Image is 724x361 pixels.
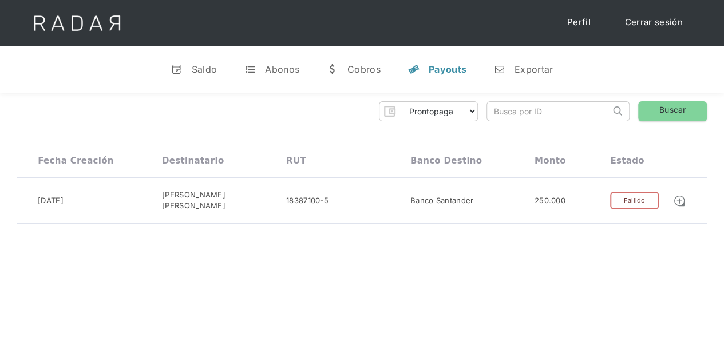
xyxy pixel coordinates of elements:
[327,64,338,75] div: w
[347,64,381,75] div: Cobros
[265,64,299,75] div: Abonos
[429,64,466,75] div: Payouts
[171,64,183,75] div: v
[38,156,114,166] div: Fecha creación
[379,101,478,121] form: Form
[487,102,610,121] input: Busca por ID
[535,195,565,207] div: 250.000
[638,101,707,121] a: Buscar
[244,64,256,75] div: t
[614,11,694,34] a: Cerrar sesión
[535,156,566,166] div: Monto
[610,156,644,166] div: Estado
[556,11,602,34] a: Perfil
[410,156,482,166] div: Banco destino
[38,195,64,207] div: [DATE]
[515,64,553,75] div: Exportar
[610,192,658,209] div: Fallido
[286,156,306,166] div: RUT
[286,195,329,207] div: 18387100-5
[162,189,286,212] div: [PERSON_NAME] [PERSON_NAME]
[410,195,474,207] div: Banco Santander
[673,195,686,207] img: Detalle
[494,64,505,75] div: n
[192,64,217,75] div: Saldo
[408,64,420,75] div: y
[162,156,224,166] div: Destinatario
